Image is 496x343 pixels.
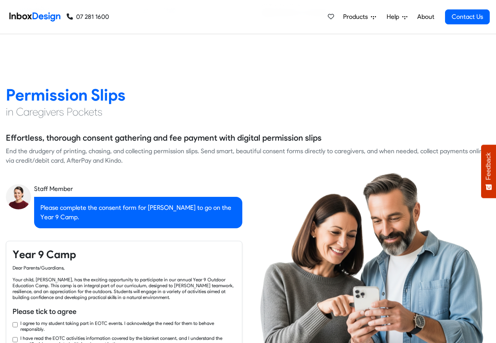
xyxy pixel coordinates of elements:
[13,306,236,317] h6: Please tick to agree
[383,9,411,25] a: Help
[13,265,236,300] div: Dear Parents/Guardians, Your child, [PERSON_NAME], has the exciting opportunity to participate in...
[20,320,236,332] label: I agree to my student taking part in EOTC events. I acknowledge the need for them to behave respo...
[415,9,436,25] a: About
[13,248,236,262] h4: Year 9 Camp
[6,147,490,165] div: End the drudgery of printing, chasing, and collecting permission slips. Send smart, beautiful con...
[343,12,371,22] span: Products
[6,105,490,119] h4: in Caregivers Pockets
[6,85,490,105] h2: Permission Slips
[67,12,109,22] a: 07 281 1600
[481,145,496,198] button: Feedback - Show survey
[34,184,242,194] div: Staff Member
[6,132,322,144] h5: Effortless, thorough consent gathering and fee payment with digital permission slips
[6,184,31,209] img: staff_avatar.png
[445,9,490,24] a: Contact Us
[34,197,242,228] div: Please complete the consent form for [PERSON_NAME] to go on the Year 9 Camp.
[387,12,402,22] span: Help
[485,152,492,180] span: Feedback
[340,9,379,25] a: Products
